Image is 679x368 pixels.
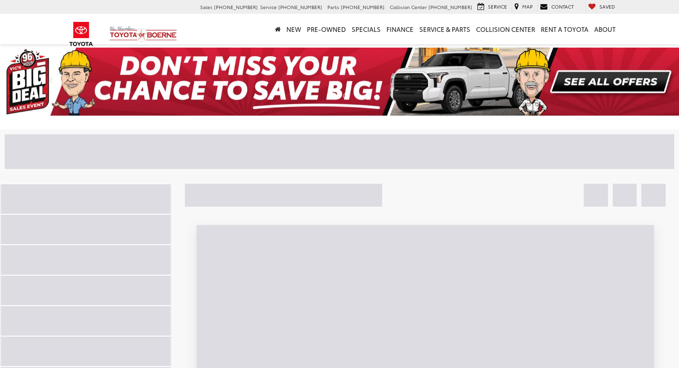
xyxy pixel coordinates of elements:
[522,3,533,10] span: Map
[390,3,427,10] span: Collision Center
[428,3,472,10] span: [PHONE_NUMBER]
[304,14,349,44] a: Pre-Owned
[586,3,618,11] a: My Saved Vehicles
[63,19,99,50] img: Toyota
[473,14,538,44] a: Collision Center
[384,14,416,44] a: Finance
[214,3,258,10] span: [PHONE_NUMBER]
[488,3,507,10] span: Service
[416,14,473,44] a: Service & Parts: Opens in a new tab
[272,14,284,44] a: Home
[260,3,277,10] span: Service
[200,3,213,10] span: Sales
[278,3,322,10] span: [PHONE_NUMBER]
[109,26,177,42] img: Vic Vaughan Toyota of Boerne
[327,3,339,10] span: Parts
[537,3,576,11] a: Contact
[538,14,591,44] a: Rent a Toyota
[591,14,618,44] a: About
[284,14,304,44] a: New
[551,3,574,10] span: Contact
[475,3,509,11] a: Service
[349,14,384,44] a: Specials
[599,3,615,10] span: Saved
[341,3,385,10] span: [PHONE_NUMBER]
[512,3,535,11] a: Map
